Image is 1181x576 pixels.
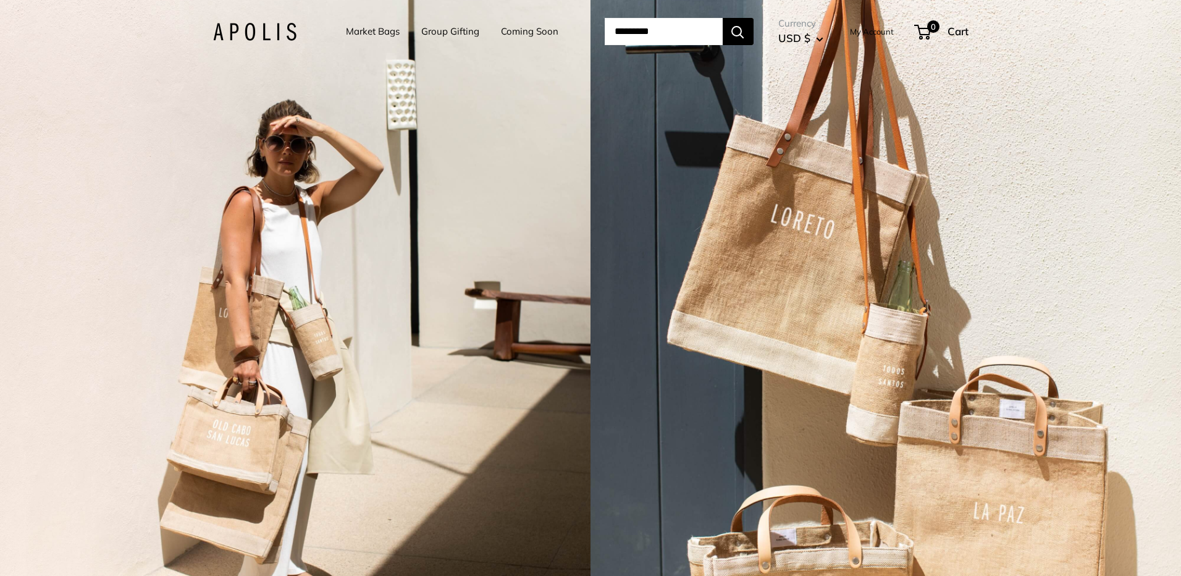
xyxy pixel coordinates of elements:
[927,20,939,33] span: 0
[778,32,810,44] span: USD $
[778,15,823,32] span: Currency
[605,18,723,45] input: Search...
[213,23,296,41] img: Apolis
[778,28,823,48] button: USD $
[421,23,479,40] a: Group Gifting
[915,22,969,41] a: 0 Cart
[948,25,969,38] span: Cart
[501,23,558,40] a: Coming Soon
[723,18,754,45] button: Search
[850,24,894,39] a: My Account
[346,23,400,40] a: Market Bags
